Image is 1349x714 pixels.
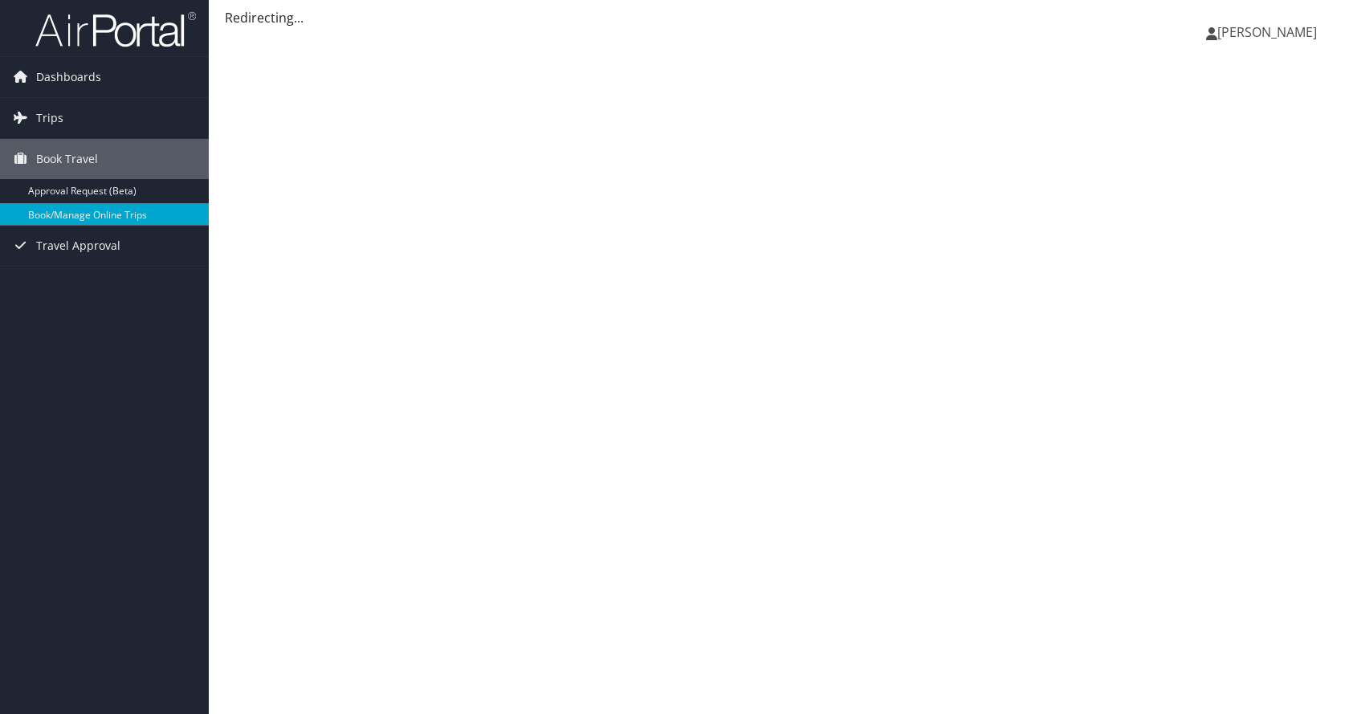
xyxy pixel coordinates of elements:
span: Travel Approval [36,226,120,266]
img: airportal-logo.png [35,10,196,48]
span: [PERSON_NAME] [1217,23,1317,41]
a: [PERSON_NAME] [1206,8,1333,56]
span: Book Travel [36,139,98,179]
span: Dashboards [36,57,101,97]
span: Trips [36,98,63,138]
div: Redirecting... [225,8,1333,27]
